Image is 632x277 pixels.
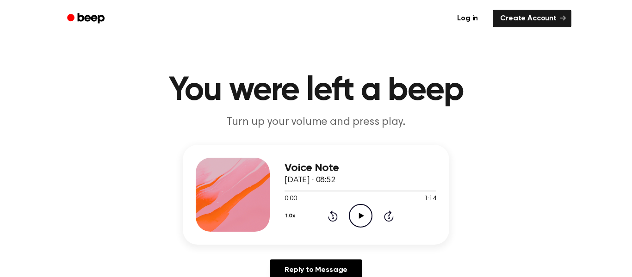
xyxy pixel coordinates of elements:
a: Beep [61,10,113,28]
span: 0:00 [285,194,297,204]
h3: Voice Note [285,162,436,174]
h1: You were left a beep [79,74,553,107]
button: 1.0x [285,208,298,224]
p: Turn up your volume and press play. [138,115,494,130]
a: Create Account [493,10,571,27]
span: [DATE] · 08:52 [285,176,335,185]
span: 1:14 [424,194,436,204]
a: Log in [448,8,487,29]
